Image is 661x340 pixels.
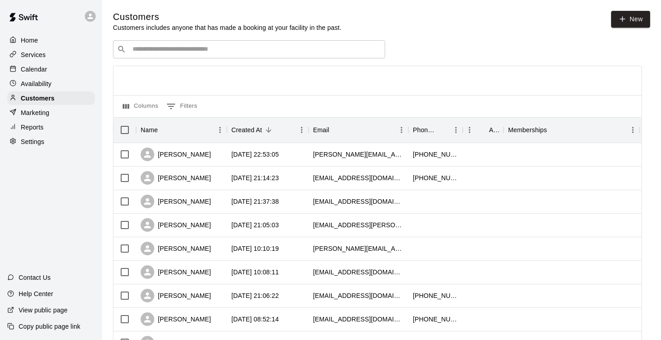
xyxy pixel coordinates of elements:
button: Menu [463,123,476,137]
div: jeffavis@gmail.com [313,197,404,206]
button: Sort [158,124,171,136]
div: Email [308,117,408,143]
div: Created At [227,117,308,143]
div: [PERSON_NAME] [141,195,211,208]
a: Settings [7,135,95,148]
div: Memberships [508,117,547,143]
button: Menu [395,123,408,137]
div: jc2chan@gmail.com [313,291,404,300]
button: Sort [436,124,449,136]
div: Phone Number [408,117,463,143]
div: 2025-08-10 21:14:23 [231,173,279,182]
a: New [611,11,650,28]
p: Reports [21,123,44,132]
a: Reports [7,120,95,134]
button: Menu [295,123,308,137]
p: Contact Us [19,273,51,282]
p: Customers includes anyone that has made a booking at your facility in the past. [113,23,342,32]
button: Sort [476,124,489,136]
div: Age [463,117,504,143]
div: 2025-08-08 21:05:03 [231,220,279,230]
a: Marketing [7,106,95,120]
div: Email [313,117,329,143]
div: 2025-07-31 08:52:14 [231,315,279,324]
button: Menu [449,123,463,137]
div: +15195020287 [413,150,458,159]
p: View public page [19,306,68,315]
p: Calendar [21,65,47,74]
div: 2025-08-08 10:10:19 [231,244,279,253]
div: [PERSON_NAME] [141,312,211,326]
div: [PERSON_NAME] [141,148,211,161]
div: +15194985751 [413,291,458,300]
div: Name [141,117,158,143]
button: Sort [329,124,342,136]
div: kellypope@hotmail.com [313,173,404,182]
button: Select columns [121,99,161,114]
div: dan.smith@waterloobaseball.ca [313,150,404,159]
div: +15197028378 [413,315,458,324]
p: Home [21,36,38,45]
div: 2025-08-08 10:08:11 [231,268,279,277]
div: 2025-08-12 22:53:05 [231,150,279,159]
div: [PERSON_NAME] [141,171,211,185]
a: Availability [7,77,95,91]
p: Services [21,50,46,59]
p: Copy public page link [19,322,80,331]
p: Marketing [21,108,49,117]
div: [PERSON_NAME] [141,265,211,279]
div: Name [136,117,227,143]
div: [PERSON_NAME] [141,289,211,302]
button: Menu [626,123,640,137]
div: shawnjak@gmail.com [313,315,404,324]
div: Phone Number [413,117,436,143]
div: trevor.boddam@waterloobaseball.ca [313,244,404,253]
p: Settings [21,137,44,146]
div: Created At [231,117,262,143]
a: Calendar [7,62,95,76]
div: Memberships [504,117,640,143]
button: Sort [547,124,560,136]
div: Search customers by name or email [113,40,385,58]
div: +15196162006 [413,173,458,182]
h5: Customers [113,11,342,23]
div: [PERSON_NAME] [141,218,211,232]
button: Show filters [164,99,200,114]
a: Customers [7,91,95,105]
div: mark.bakker@axiomtrades.com [313,220,404,230]
div: 2025-08-08 21:37:38 [231,197,279,206]
p: Customers [21,94,54,103]
a: Home [7,34,95,47]
p: Availability [21,79,52,88]
div: jakubaitismatt@gmail.com [313,268,404,277]
button: Sort [262,124,275,136]
button: Menu [213,123,227,137]
p: Help Center [19,289,53,298]
div: Age [489,117,499,143]
a: Services [7,48,95,62]
div: 2025-08-07 21:06:22 [231,291,279,300]
div: [PERSON_NAME] [141,242,211,255]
